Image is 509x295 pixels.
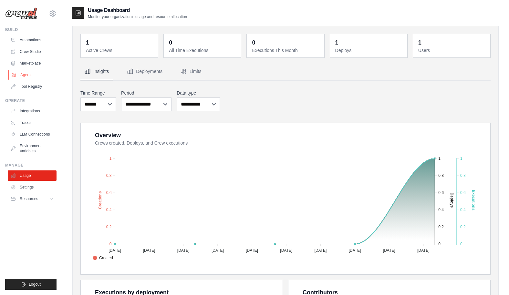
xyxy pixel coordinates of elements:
[8,81,57,92] a: Tool Registry
[460,156,462,161] tspan: 1
[438,173,444,178] tspan: 0.8
[109,242,112,246] tspan: 0
[438,156,441,161] tspan: 1
[121,90,171,96] label: Period
[177,63,205,80] button: Limits
[252,38,255,47] div: 0
[123,63,166,80] button: Deployments
[177,248,190,253] tspan: [DATE]
[5,27,57,32] div: Build
[252,47,320,54] dt: Executions This Month
[212,248,224,253] tspan: [DATE]
[349,248,361,253] tspan: [DATE]
[438,208,444,212] tspan: 0.4
[8,70,57,80] a: Agents
[280,248,292,253] tspan: [DATE]
[29,282,41,287] span: Logout
[106,190,112,195] tspan: 0.6
[383,248,395,253] tspan: [DATE]
[5,163,57,168] div: Manage
[169,47,237,54] dt: All Time Executions
[417,248,430,253] tspan: [DATE]
[460,190,466,195] tspan: 0.6
[8,182,57,192] a: Settings
[106,173,112,178] tspan: 0.8
[20,196,38,201] span: Resources
[169,38,172,47] div: 0
[471,190,476,210] text: Executions
[8,194,57,204] button: Resources
[460,208,466,212] tspan: 0.4
[88,14,187,19] p: Monitor your organization's usage and resource allocation
[88,6,187,14] h2: Usage Dashboard
[314,248,327,253] tspan: [DATE]
[80,63,113,80] button: Insights
[80,63,491,80] nav: Tabs
[335,47,403,54] dt: Deploys
[106,208,112,212] tspan: 0.4
[8,129,57,139] a: LLM Connections
[95,131,121,140] div: Overview
[246,248,258,253] tspan: [DATE]
[438,242,441,246] tspan: 0
[335,38,338,47] div: 1
[450,193,454,208] text: Deploys
[460,173,466,178] tspan: 0.8
[5,279,57,290] button: Logout
[460,242,462,246] tspan: 0
[438,190,444,195] tspan: 0.6
[98,191,102,209] text: Creations
[8,117,57,128] a: Traces
[80,90,116,96] label: Time Range
[8,58,57,68] a: Marketplace
[418,38,421,47] div: 1
[8,106,57,116] a: Integrations
[86,47,154,54] dt: Active Crews
[93,255,113,261] span: Created
[109,156,112,161] tspan: 1
[5,98,57,103] div: Operate
[8,35,57,45] a: Automations
[438,225,444,229] tspan: 0.2
[177,90,220,96] label: Data type
[8,141,57,156] a: Environment Variables
[8,46,57,57] a: Crew Studio
[143,248,155,253] tspan: [DATE]
[5,7,37,20] img: Logo
[8,170,57,181] a: Usage
[109,248,121,253] tspan: [DATE]
[86,38,89,47] div: 1
[106,225,112,229] tspan: 0.2
[418,47,486,54] dt: Users
[460,225,466,229] tspan: 0.2
[95,140,483,146] dt: Crews created, Deploys, and Crew executions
